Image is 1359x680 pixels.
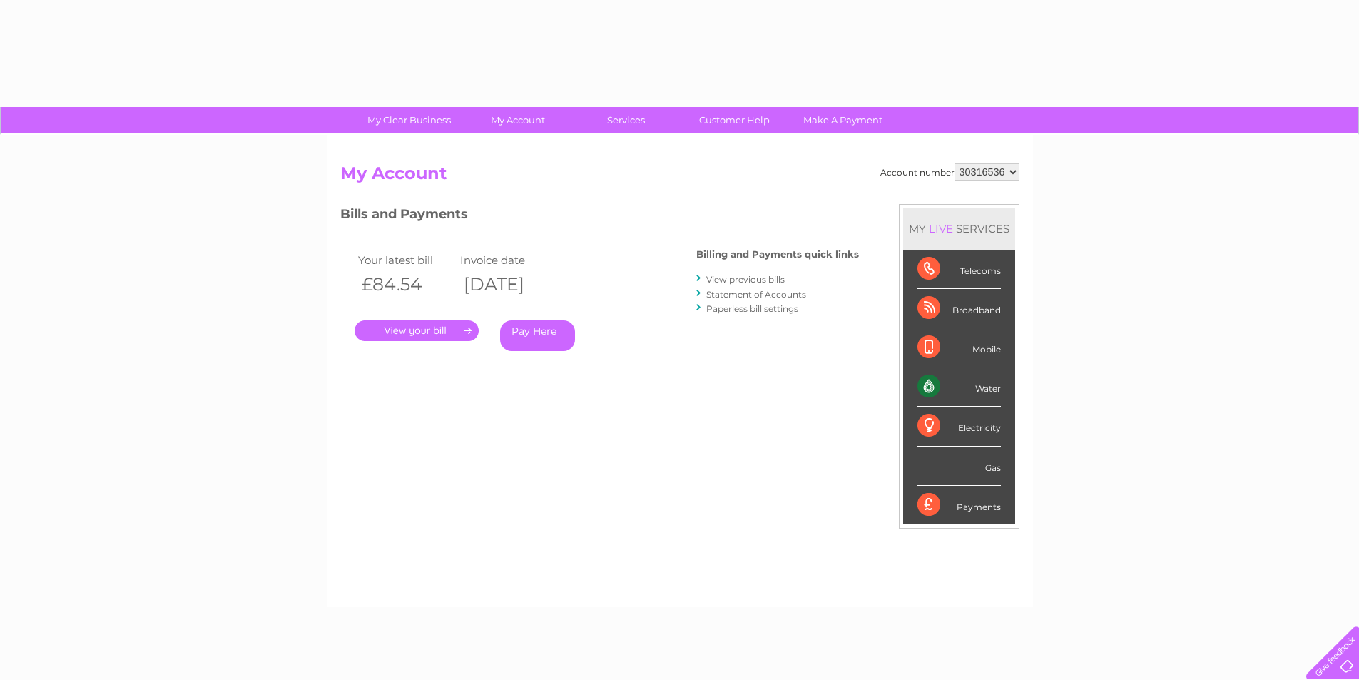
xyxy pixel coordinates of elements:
[917,486,1001,524] div: Payments
[457,250,559,270] td: Invoice date
[457,270,559,299] th: [DATE]
[917,289,1001,328] div: Broadband
[355,250,457,270] td: Your latest bill
[903,208,1015,249] div: MY SERVICES
[917,407,1001,446] div: Electricity
[676,107,793,133] a: Customer Help
[917,367,1001,407] div: Water
[784,107,902,133] a: Make A Payment
[706,274,785,285] a: View previous bills
[567,107,685,133] a: Services
[340,163,1019,191] h2: My Account
[880,163,1019,181] div: Account number
[917,328,1001,367] div: Mobile
[926,222,956,235] div: LIVE
[355,320,479,341] a: .
[696,249,859,260] h4: Billing and Payments quick links
[917,250,1001,289] div: Telecoms
[706,303,798,314] a: Paperless bill settings
[355,270,457,299] th: £84.54
[917,447,1001,486] div: Gas
[500,320,575,351] a: Pay Here
[340,204,859,229] h3: Bills and Payments
[459,107,576,133] a: My Account
[350,107,468,133] a: My Clear Business
[706,289,806,300] a: Statement of Accounts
